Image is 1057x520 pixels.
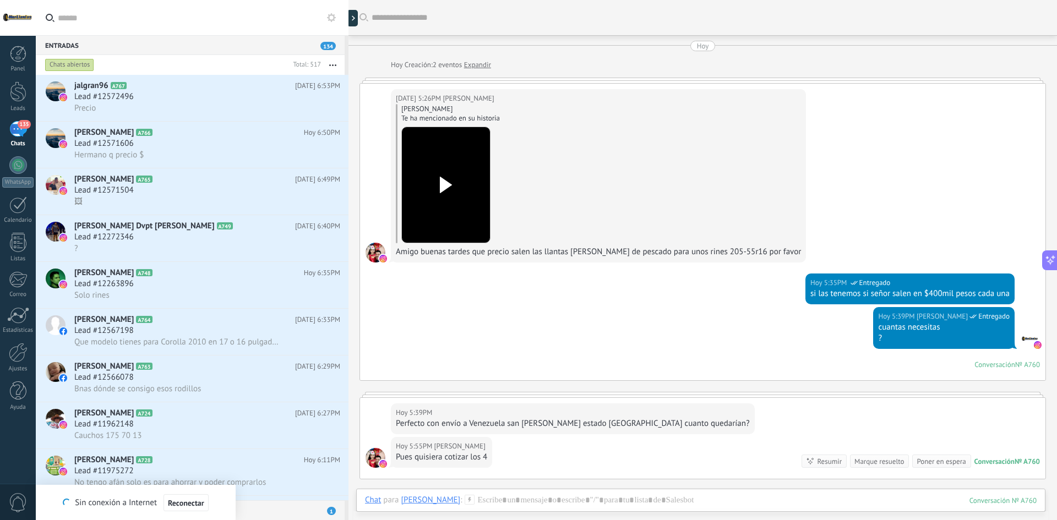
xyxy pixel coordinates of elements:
div: Leads [2,105,34,112]
img: icon [59,94,67,101]
a: avataricon[PERSON_NAME]A765[DATE] 6:49PMLead #12571504🖼 [36,168,348,215]
div: Conversación [974,360,1015,369]
div: Hoy [697,41,709,51]
span: Lead #12263896 [74,278,134,289]
span: 1 [327,507,336,515]
span: Lead #12571504 [74,185,134,196]
img: instagram.svg [1034,341,1042,349]
img: icon [59,234,67,242]
a: avataricon[PERSON_NAME]A728Hoy 6:11PMLead #11975272No tengo afán solo es para ahorrar y poder com... [36,449,348,495]
img: icon [59,327,67,335]
span: A763 [136,363,152,370]
div: Mostrar [347,10,358,26]
div: Creación: [391,59,491,70]
span: [PERSON_NAME] [74,174,134,185]
span: Entregado [978,311,1010,322]
span: Lead #12572496 [74,91,134,102]
a: avataricon[PERSON_NAME]A724[DATE] 6:27PMLead #11962148Cauchos 175 70 13 [36,402,348,448]
div: Ayuda [2,404,34,411]
div: Chats [2,140,34,147]
div: Hoy 5:39PM [396,407,434,418]
a: avatariconjalgran96A767[DATE] 6:53PMLead #12572496Precio [36,75,348,121]
div: № A760 [1015,360,1040,369]
div: Listas [2,255,34,262]
span: [DATE] 6:49PM [295,174,340,185]
span: [DATE] 6:29PM [295,361,340,372]
div: Resumir [817,456,842,467]
div: Hoy [391,59,405,70]
span: [PERSON_NAME] [74,267,134,278]
span: A748 [136,269,152,276]
span: Hoy 6:50PM [304,127,340,138]
span: A764 [136,316,152,323]
div: Calendario [2,217,34,224]
div: [DATE] 5:26PM [396,93,443,104]
span: A765 [136,176,152,183]
span: [PERSON_NAME] [74,127,134,138]
a: avataricon[PERSON_NAME]A766Hoy 6:50PMLead #12571606Hermano q precio $ [36,122,348,168]
span: Cauchos 175 70 13 [74,430,141,441]
span: 135 [18,120,30,129]
span: Lead #11962148 [74,419,134,430]
span: [PERSON_NAME] [74,455,134,466]
a: avataricon[PERSON_NAME]A764[DATE] 6:33PMLead #12567198Que modelo tienes para Corolla 2010 en 17 o... [36,309,348,355]
div: Ajustes [2,365,34,373]
span: [PERSON_NAME] Dvpt [PERSON_NAME] [74,221,215,232]
div: Pues quisiera cotizar los 4 [396,452,487,463]
span: [DATE] 6:33PM [295,314,340,325]
span: 2 eventos [433,59,462,70]
span: Lead #12571606 [74,138,134,149]
span: Solo rines [74,290,110,300]
div: Hoy 5:39PM [878,311,917,322]
span: Lead #12272346 [74,232,134,243]
span: A749 [217,222,233,229]
a: avataricon[PERSON_NAME] Dvpt [PERSON_NAME]A749[DATE] 6:40PMLead #12272346? [36,215,348,261]
span: Lead #12566078 [74,372,134,383]
div: Sin conexión a Internet [63,494,208,512]
span: Lead #12567198 [74,325,134,336]
img: instagram.svg [379,460,387,468]
a: Expandir [464,59,491,70]
span: [PERSON_NAME] [74,314,134,325]
div: si las tenemos si señor salen en $400mil pesos cada una [810,288,1010,299]
img: icon [59,374,67,382]
div: Poner en espera [917,456,966,467]
button: Reconectar [164,494,209,512]
span: Miquilena Ruben Gredixon [366,448,385,468]
img: icon [59,281,67,288]
span: [PERSON_NAME] [74,408,134,419]
span: para [383,495,399,506]
span: A728 [136,456,152,463]
span: [DATE] 6:53PM [295,80,340,91]
div: Estadísticas [2,327,34,334]
span: Entregado [859,277,891,288]
span: jalgran96 [74,80,108,91]
div: Total: 517 [288,59,321,70]
span: [PERSON_NAME] [74,361,134,372]
span: Miquilena Ruben Gredixon [443,93,494,104]
span: Reconectar [168,499,204,507]
span: ? [74,243,78,254]
span: A766 [136,129,152,136]
img: icon [59,140,67,148]
div: ? [878,333,1010,344]
div: Hoy 5:35PM [810,277,849,288]
a: avataricon[PERSON_NAME]A763[DATE] 6:29PMLead #12566078Bnas dónde se consigo esos rodillos [36,355,348,402]
span: Hoy 6:35PM [304,267,340,278]
span: [DATE] 6:40PM [295,221,340,232]
img: icon [59,421,67,429]
span: No tengo afán solo es para ahorrar y poder comprarlos [74,477,266,488]
span: Hoy 6:11PM [304,455,340,466]
div: Miquilena Ruben Gredixon [401,495,460,505]
div: Hoy 5:55PM [396,441,434,452]
span: Hermano q precio $ [74,150,144,160]
div: [PERSON_NAME] Te ha mencionado en su historia [401,104,801,123]
span: 134 [320,42,336,50]
span: leonardo guzman [1020,329,1040,349]
div: Conversación [974,457,1015,466]
span: 🖼 [74,196,83,207]
span: Que modelo tienes para Corolla 2010 en 17 o 16 pulgadas [74,337,280,347]
img: icon [59,187,67,195]
span: : [460,495,462,506]
span: Miquilena Ruben Gredixon [366,243,385,262]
